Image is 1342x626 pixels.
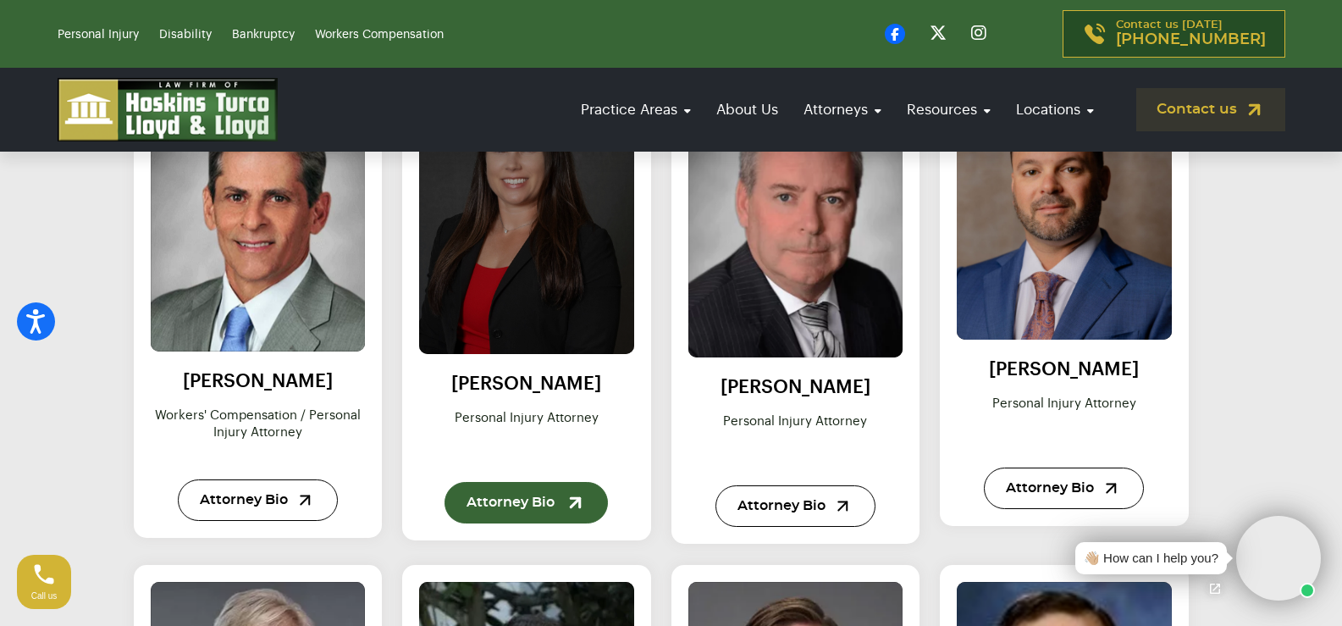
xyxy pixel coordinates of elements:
a: [PERSON_NAME] [451,374,601,393]
div: 👋🏼 How can I help you? [1084,549,1218,568]
a: [PERSON_NAME] [989,360,1139,379]
a: Locations [1008,86,1102,134]
span: Call us [31,591,58,601]
a: [PERSON_NAME] [721,378,870,396]
span: [PHONE_NUMBER] [1116,31,1266,48]
a: About Us [708,86,787,134]
p: Personal Injury Attorney [957,396,1172,446]
p: Personal Injury Attorney [688,413,903,464]
a: Workers Compensation [315,29,444,41]
p: Contact us [DATE] [1116,19,1266,48]
img: Attorney Josh Heller, personal injury lawyer with the law firm of Hoskins, Turco, Lloyd & Lloyd [957,92,1172,340]
a: Disability [159,29,212,41]
a: Attorney Bio [715,485,875,527]
img: logo [58,78,278,141]
a: Personal Injury [58,29,139,41]
a: Attorney Bio [178,479,338,521]
img: Kiernan P. Moylan [688,92,903,357]
a: Open chat [1197,571,1233,607]
a: Attorney Bio [984,468,1144,509]
p: Personal Injury Attorney [419,410,634,461]
a: Practice Areas [572,86,699,134]
a: Resources [898,86,999,134]
a: [PERSON_NAME] [183,372,333,391]
a: Contact us [1136,88,1285,131]
a: Attorneys [795,86,890,134]
img: ronald_fanaro [151,92,366,352]
a: Contact us [DATE][PHONE_NUMBER] [1063,10,1285,58]
a: Bankruptcy [232,29,295,41]
a: Attorney Bio [445,482,608,524]
p: Workers' Compensation / Personal Injury Attorney [151,407,366,458]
